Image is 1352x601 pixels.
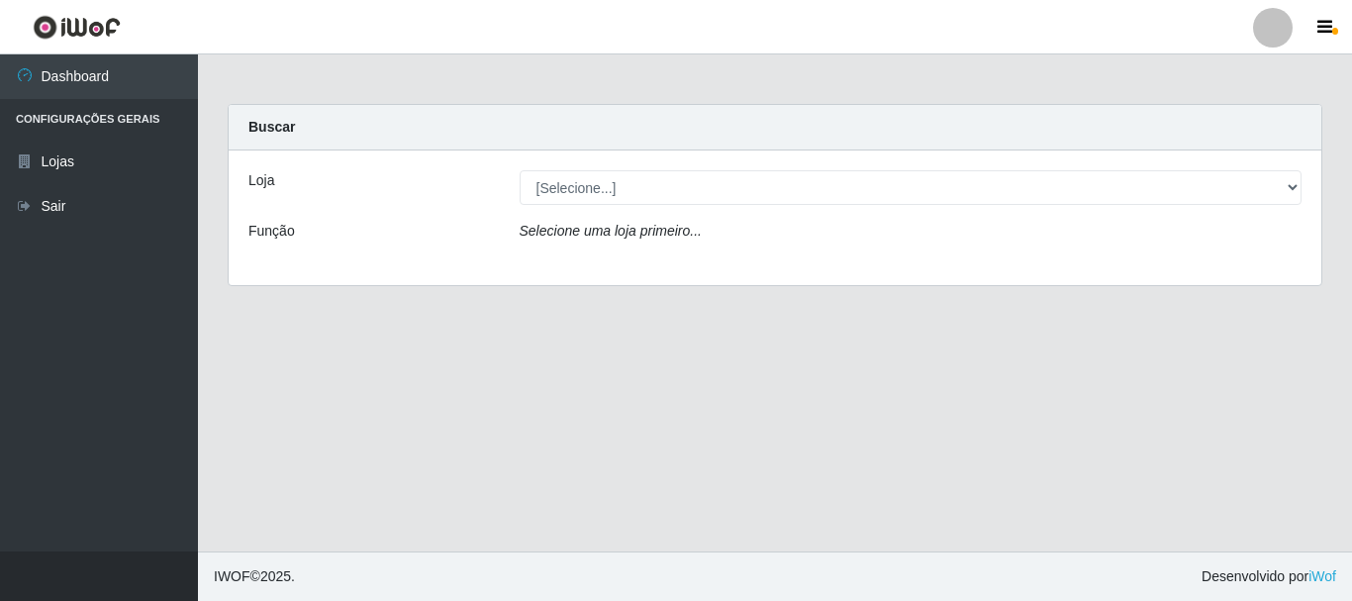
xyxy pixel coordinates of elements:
label: Função [248,221,295,242]
strong: Buscar [248,119,295,135]
span: Desenvolvido por [1202,566,1336,587]
label: Loja [248,170,274,191]
a: iWof [1308,568,1336,584]
span: IWOF [214,568,250,584]
span: © 2025 . [214,566,295,587]
img: CoreUI Logo [33,15,121,40]
i: Selecione uma loja primeiro... [520,223,702,239]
